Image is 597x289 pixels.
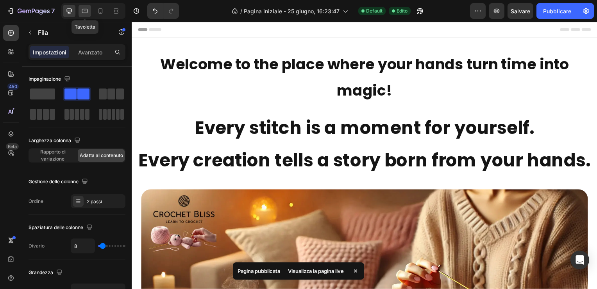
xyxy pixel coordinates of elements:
[6,143,19,150] div: Beta
[29,198,43,205] font: Ordine
[78,48,102,56] p: Avanzato
[71,239,95,253] input: Automatico
[3,3,58,19] button: 7
[29,269,53,276] font: Grandezza
[283,266,349,276] div: Visualizza la pagina live
[33,48,66,56] p: Impostazioni
[397,7,408,14] span: Edito
[147,3,179,19] div: Annulla/Ripeti
[29,137,71,144] font: Larghezza colonna
[29,76,61,83] font: Impaginazione
[536,3,578,19] button: Pubblicare
[1,29,468,83] p: Welcome to the place where your hands turn time into magic!
[1,123,468,156] p: Every creation tells a story born from your hands.
[244,7,340,15] span: Pagina iniziale - 25 giugno, 16:23:47
[7,83,19,90] div: 450
[511,8,530,14] span: Salvare
[29,224,83,231] font: Spaziatura delle colonne
[29,148,76,163] span: Rapporto di variazione
[570,251,589,269] div: Apri Intercom Messenger
[240,7,242,15] span: /
[508,3,533,19] button: Salvare
[29,242,45,249] font: Divario
[543,7,571,15] font: Pubblicare
[80,152,123,159] span: Adatta al contenuto
[29,178,79,185] font: Gestione delle colonne
[1,91,468,123] p: Every stitch is a moment for yourself.
[87,198,123,205] div: 2 passi
[38,28,104,37] p: Row
[366,7,383,14] span: Default
[132,22,597,289] iframe: Design area
[51,6,55,16] p: 7
[238,267,280,275] p: Pagina pubblicata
